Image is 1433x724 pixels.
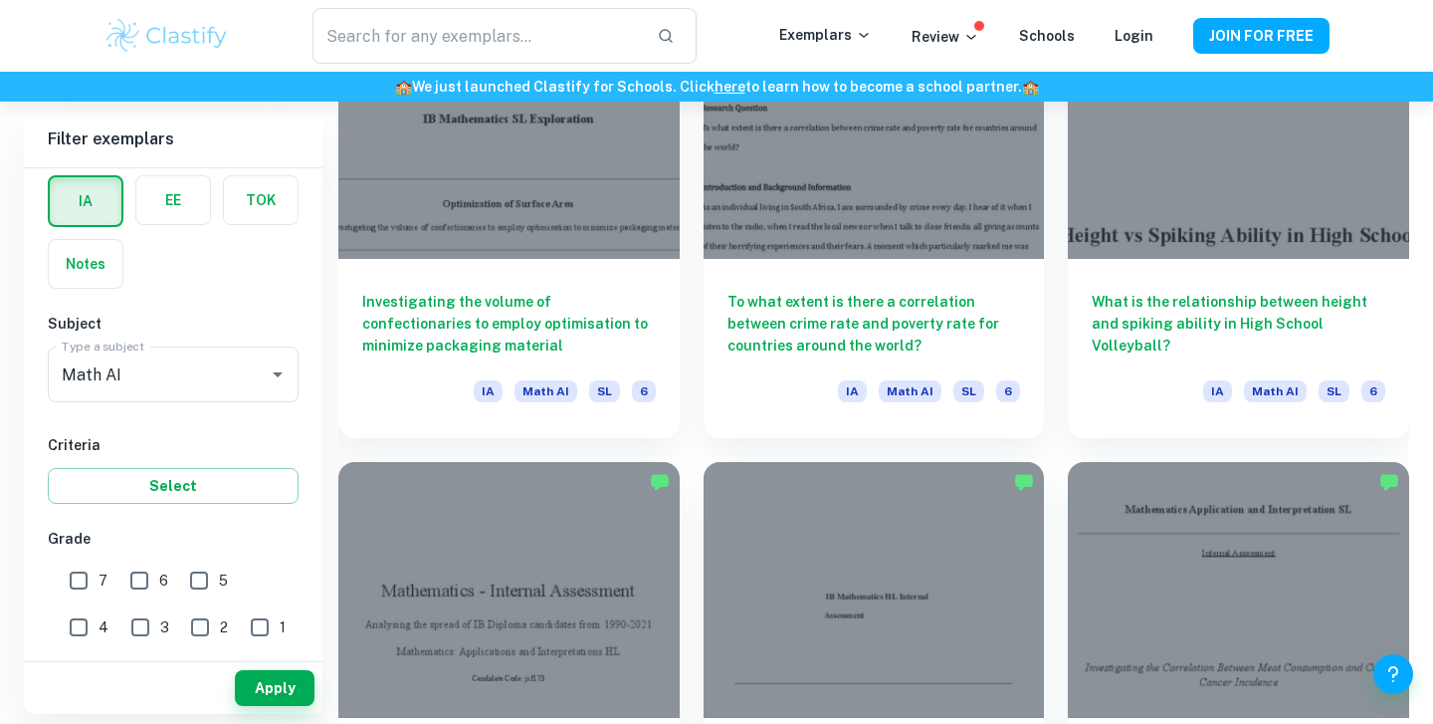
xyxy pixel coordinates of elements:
span: 6 [1361,380,1385,402]
span: 6 [996,380,1020,402]
img: Marked [1014,472,1034,492]
a: What is the relationship between height and spiking ability in High School Volleyball?IAMath AISL6 [1068,3,1409,438]
span: SL [953,380,984,402]
button: TOK [224,176,298,224]
span: 4 [99,616,108,638]
span: IA [838,380,867,402]
a: Schools [1019,28,1075,44]
a: Login [1115,28,1153,44]
h6: Grade [48,528,299,550]
h6: Criteria [48,434,299,456]
button: Select [48,468,299,504]
span: IA [474,380,503,402]
span: 2 [220,616,228,638]
label: Type a subject [62,338,144,355]
h6: We just launched Clastify for Schools. Click to learn how to become a school partner. [4,76,1429,98]
span: IA [1203,380,1232,402]
button: JOIN FOR FREE [1193,18,1330,54]
span: 6 [632,380,656,402]
span: Math AI [1244,380,1307,402]
a: Investigating the volume of confectionaries to employ optimisation to minimize packaging material... [338,3,680,438]
span: 🏫 [1022,79,1039,95]
span: Math AI [514,380,577,402]
button: Apply [235,670,314,706]
h6: What is the relationship between height and spiking ability in High School Volleyball? [1092,291,1385,357]
button: Notes [49,240,122,288]
a: To what extent is there a correlation between crime rate and poverty rate for countries around th... [704,3,1045,438]
span: 🏫 [395,79,412,95]
img: Marked [650,472,670,492]
span: 3 [160,616,169,638]
span: SL [589,380,620,402]
input: Search for any exemplars... [312,8,641,64]
a: here [715,79,745,95]
h6: Subject [48,313,299,335]
p: Exemplars [779,24,872,46]
button: EE [136,176,210,224]
h6: Investigating the volume of confectionaries to employ optimisation to minimize packaging material [362,291,656,357]
img: Marked [1379,472,1399,492]
button: IA [50,177,121,225]
button: Help and Feedback [1373,654,1413,694]
span: 1 [280,616,286,638]
h6: To what extent is there a correlation between crime rate and poverty rate for countries around th... [727,291,1021,357]
h6: Filter exemplars [24,112,322,167]
img: Clastify logo [103,16,230,56]
span: 5 [219,570,228,592]
button: Open [264,361,292,388]
span: Math AI [879,380,941,402]
span: SL [1319,380,1349,402]
span: 7 [99,570,107,592]
p: Review [912,26,979,48]
span: 6 [159,570,168,592]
